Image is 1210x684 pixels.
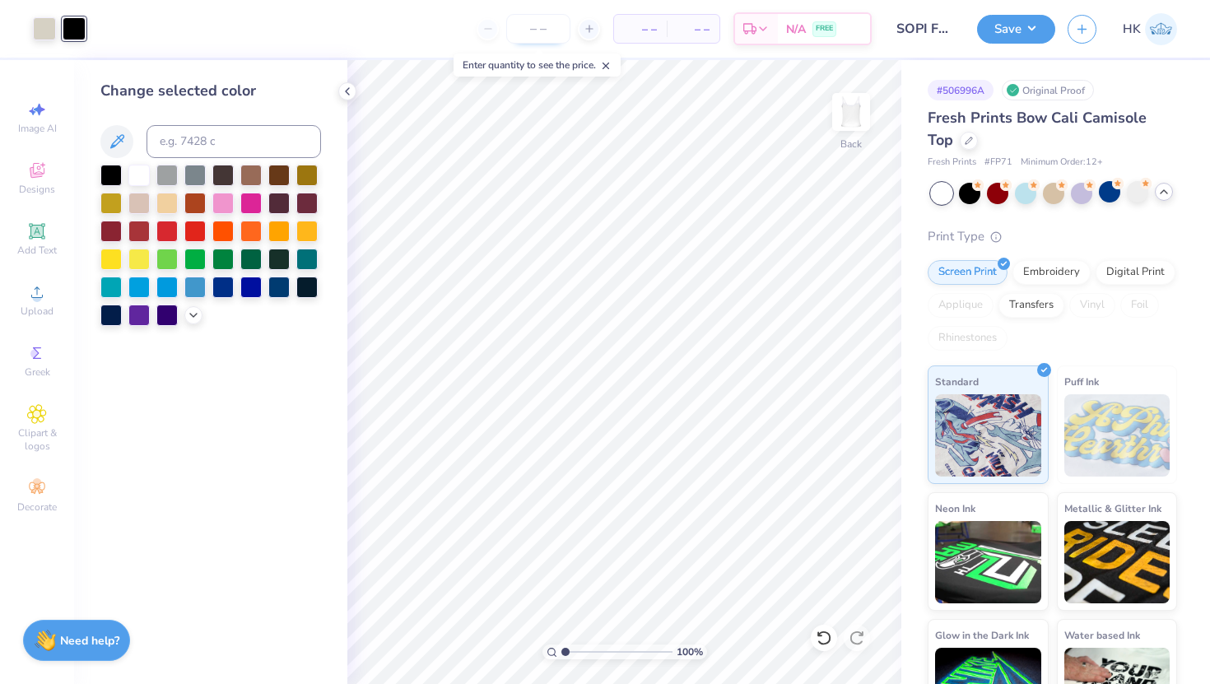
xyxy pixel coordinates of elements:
[19,183,55,196] span: Designs
[1064,626,1140,644] span: Water based Ink
[935,394,1041,477] img: Standard
[147,125,321,158] input: e.g. 7428 c
[935,521,1041,603] img: Neon Ink
[21,305,54,318] span: Upload
[677,644,703,659] span: 100 %
[18,122,57,135] span: Image AI
[25,365,50,379] span: Greek
[1021,156,1103,170] span: Minimum Order: 12 +
[928,227,1177,246] div: Print Type
[786,21,806,38] span: N/A
[884,12,965,45] input: Untitled Design
[1064,521,1170,603] img: Metallic & Glitter Ink
[816,23,833,35] span: FREE
[977,15,1055,44] button: Save
[1069,293,1115,318] div: Vinyl
[8,426,66,453] span: Clipart & logos
[17,244,57,257] span: Add Text
[935,500,975,517] span: Neon Ink
[928,260,1008,285] div: Screen Print
[998,293,1064,318] div: Transfers
[1120,293,1159,318] div: Foil
[984,156,1012,170] span: # FP71
[1123,20,1141,39] span: HK
[928,326,1008,351] div: Rhinestones
[100,80,321,102] div: Change selected color
[835,95,868,128] img: Back
[1145,13,1177,45] img: Hana Kim
[1064,500,1161,517] span: Metallic & Glitter Ink
[677,21,710,38] span: – –
[17,500,57,514] span: Decorate
[454,54,621,77] div: Enter quantity to see the price.
[928,80,994,100] div: # 506996A
[1002,80,1094,100] div: Original Proof
[840,137,862,151] div: Back
[928,293,994,318] div: Applique
[935,626,1029,644] span: Glow in the Dark Ink
[935,373,979,390] span: Standard
[60,633,119,649] strong: Need help?
[506,14,570,44] input: – –
[1012,260,1091,285] div: Embroidery
[624,21,657,38] span: – –
[1064,373,1099,390] span: Puff Ink
[928,156,976,170] span: Fresh Prints
[1064,394,1170,477] img: Puff Ink
[1123,13,1177,45] a: HK
[1096,260,1175,285] div: Digital Print
[928,108,1147,150] span: Fresh Prints Bow Cali Camisole Top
